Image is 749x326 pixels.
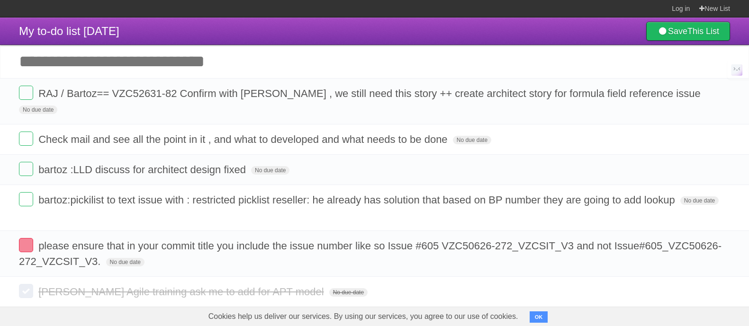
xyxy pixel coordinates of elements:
span: No due date [329,288,368,297]
label: Done [19,86,33,100]
span: My to-do list [DATE] [19,25,119,37]
span: No due date [19,106,57,114]
label: Done [19,284,33,298]
label: Done [19,162,33,176]
span: No due date [680,196,719,205]
span: No due date [106,258,144,266]
a: SaveThis List [646,22,730,41]
label: Done [19,238,33,252]
span: please ensure that in your commit title you include the issue number like so Issue #605 VZC50626-... [19,240,722,267]
label: Done [19,192,33,206]
span: bartoz :LLD discuss for architect design fixed [38,164,248,176]
span: bartoz:pickilist to text issue with : restricted picklist reseller: he already has solution that ... [38,194,677,206]
span: [PERSON_NAME] Agile training ask me to add for APT model [38,286,326,298]
span: Cookies help us deliver our services. By using our services, you agree to our use of cookies. [199,307,528,326]
button: OK [530,311,548,323]
label: Done [19,132,33,146]
span: RAJ / Bartoz== VZC52631-82 Confirm with [PERSON_NAME] , we still need this story ++ create archit... [38,88,703,99]
span: No due date [251,166,289,175]
b: This List [687,26,719,36]
span: No due date [453,136,491,144]
span: Check mail and see all the point in it , and what to developed and what needs to be done [38,133,450,145]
